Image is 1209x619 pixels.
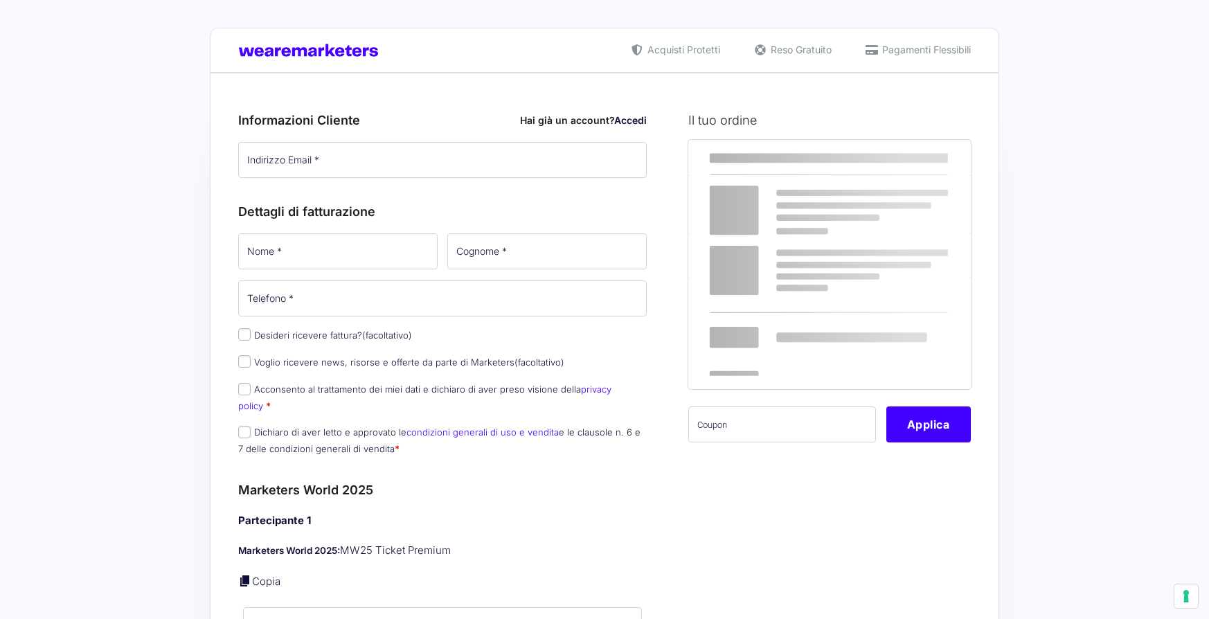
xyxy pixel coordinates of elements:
a: Copia [252,575,280,588]
input: Indirizzo Email * [238,142,647,178]
input: Dichiaro di aver letto e approvato lecondizioni generali di uso e venditae le clausole n. 6 e 7 d... [238,426,251,438]
span: (facoltativo) [514,357,564,368]
label: Dichiaro di aver letto e approvato le e le clausole n. 6 e 7 delle condizioni generali di vendita [238,427,641,454]
h3: Marketers World 2025 [238,481,647,499]
span: Acquisti Protetti [644,42,720,57]
a: condizioni generali di uso e vendita [406,427,559,438]
h4: Partecipante 1 [238,513,647,529]
input: Acconsento al trattamento dei miei dati e dichiaro di aver preso visione dellaprivacy policy [238,383,251,395]
h3: Il tuo ordine [688,111,971,129]
label: Acconsento al trattamento dei miei dati e dichiaro di aver preso visione della [238,384,611,411]
span: Reso Gratuito [767,42,832,57]
h3: Dettagli di fatturazione [238,202,647,221]
a: privacy policy [238,384,611,411]
input: Coupon [688,406,876,442]
h3: Informazioni Cliente [238,111,647,129]
td: Marketers World 2025 - MW25 Ticket Premium [688,176,851,233]
p: MW25 Ticket Premium [238,543,647,559]
span: Pagamenti Flessibili [879,42,971,57]
label: Voglio ricevere news, risorse e offerte da parte di Marketers [238,357,564,368]
th: Prodotto [688,140,851,176]
input: Telefono * [238,280,647,316]
input: Cognome * [447,233,647,269]
strong: Marketers World 2025: [238,545,340,556]
div: Hai già un account? [520,113,647,127]
button: Le tue preferenze relative al consenso per le tecnologie di tracciamento [1174,584,1198,608]
input: Voglio ricevere news, risorse e offerte da parte di Marketers(facoltativo) [238,355,251,368]
input: Nome * [238,233,438,269]
a: Copia i dettagli dell'acquirente [238,574,252,588]
th: Totale [688,277,851,388]
a: Accedi [614,114,647,126]
th: Subtotale [850,140,971,176]
span: (facoltativo) [362,330,412,341]
label: Desideri ricevere fattura? [238,330,412,341]
button: Applica [886,406,971,442]
th: Subtotale [688,233,851,277]
input: Desideri ricevere fattura?(facoltativo) [238,328,251,341]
